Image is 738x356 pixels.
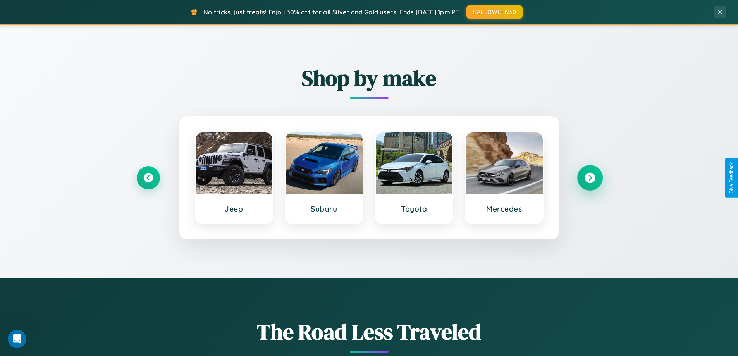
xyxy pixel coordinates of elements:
h3: Subaru [293,204,355,213]
h3: Mercedes [473,204,535,213]
h3: Toyota [384,204,445,213]
span: No tricks, just treats! Enjoy 30% off for all Silver and Gold users! Ends [DATE] 1pm PT. [203,8,461,16]
h1: The Road Less Traveled [137,317,602,347]
h3: Jeep [203,204,265,213]
h2: Shop by make [137,63,602,93]
iframe: Intercom live chat [8,330,26,348]
button: HALLOWEEN30 [466,5,523,19]
div: Give Feedback [729,162,734,194]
